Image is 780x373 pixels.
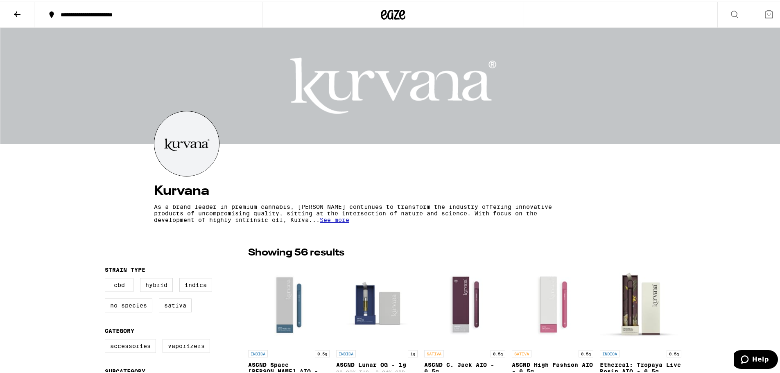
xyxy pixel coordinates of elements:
[667,348,681,356] p: 0.5g
[105,337,156,351] label: Accessories
[248,244,344,258] p: Showing 56 results
[512,348,531,356] p: SATIVA
[105,276,133,290] label: CBD
[163,337,210,351] label: Vaporizers
[105,326,134,332] legend: Category
[248,348,268,356] p: INDICA
[579,348,593,356] p: 0.5g
[336,360,418,366] p: ASCND Lunar OG - 1g
[336,262,418,344] img: Kurvana - ASCND Lunar OG - 1g
[105,297,152,311] label: No Species
[154,110,219,174] img: Kurvana logo
[140,276,173,290] label: Hybrid
[154,183,632,196] h4: Kurvana
[248,360,330,373] p: ASCND Space [PERSON_NAME] AIO - 0.5g
[600,348,619,356] p: INDICA
[424,360,506,373] p: ASCND C. Jack AIO - 0.5g
[424,348,444,356] p: SATIVA
[320,215,349,222] span: See more
[600,360,681,373] p: Ethereal: Tropaya Live Rosin AIO - 0.5g
[491,348,505,356] p: 0.5g
[734,348,778,369] iframe: Opens a widget where you can find more information
[600,262,681,344] img: Kurvana - Ethereal: Tropaya Live Rosin AIO - 0.5g
[512,360,593,373] p: ASCND High Fashion AIO - 0.5g
[315,348,330,356] p: 0.5g
[424,262,506,344] img: Kurvana - ASCND C. Jack AIO - 0.5g
[408,348,418,356] p: 1g
[336,348,356,356] p: INDICA
[248,262,330,344] img: Kurvana - ASCND Space Walker OG AIO - 0.5g
[159,297,192,311] label: Sativa
[179,276,212,290] label: Indica
[154,202,560,222] p: As a brand leader in premium cannabis, [PERSON_NAME] continues to transform the industry offering...
[512,262,593,344] img: Kurvana - ASCND High Fashion AIO - 0.5g
[105,366,145,373] legend: Subcategory
[105,265,145,271] legend: Strain Type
